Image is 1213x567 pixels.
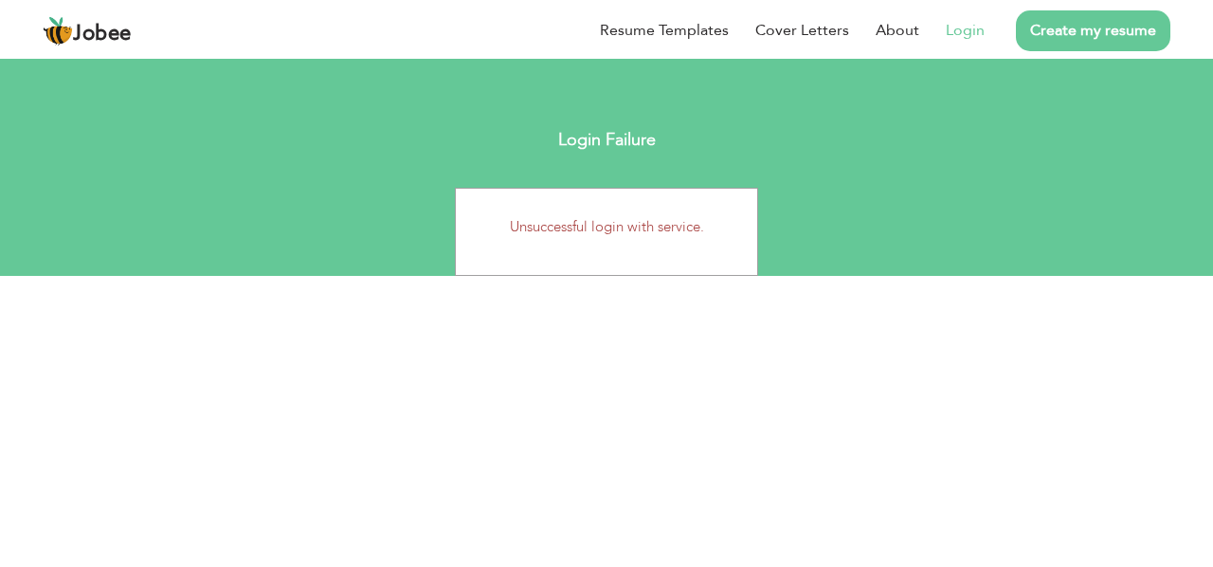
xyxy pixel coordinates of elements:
[43,16,73,46] img: jobee.io
[1016,10,1170,51] a: Create my resume
[600,20,729,42] a: Resume Templates
[876,20,919,42] a: About
[73,24,132,45] span: Jobee
[558,128,656,152] strong: Login Failure
[43,16,132,46] a: Jobee
[946,20,985,42] a: Login
[755,20,849,42] a: Cover Letters
[470,217,743,237] p: Unsuccessful login with service.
